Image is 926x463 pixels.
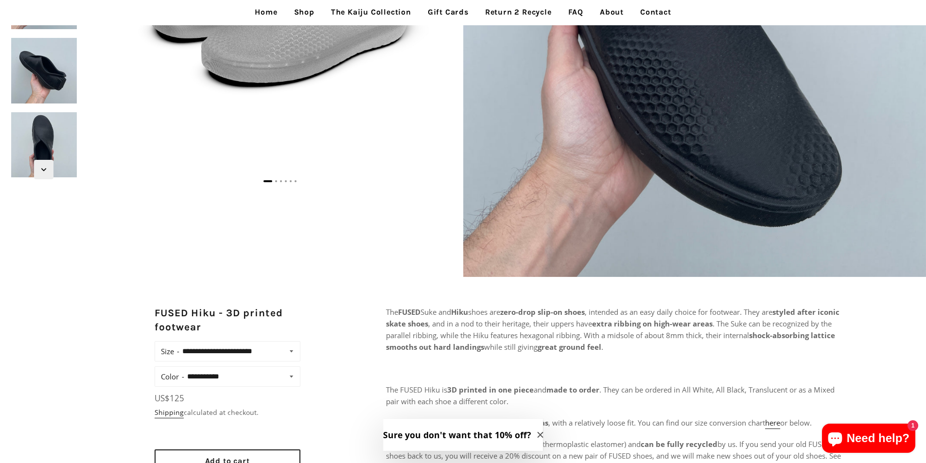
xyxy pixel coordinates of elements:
span: Our shoe , with a relatively loose fit. You can find our size conversion chart or below. [386,418,812,429]
strong: made to order [546,385,599,394]
strong: FUSED [398,307,420,317]
span: Go to slide 5 [290,180,292,182]
span: Go to slide 4 [285,180,287,182]
strong: great ground feel [538,342,601,352]
strong: sizes run similar to Nike and Adidas [417,418,548,428]
span: Go to slide 2 [275,180,277,182]
span: Go to slide 6 [295,180,297,182]
strong: styled after iconic skate shoes [386,307,839,328]
span: US$125 [155,393,184,404]
strong: 3D printed in one piece [447,385,534,394]
p: The Suke and shoes are , intended as an easy daily choice for footwear. They are , and in a nod t... [386,306,849,353]
label: Color [161,370,184,383]
div: calculated at checkout. [155,407,300,418]
span: The FUSED Hiku is and . They can be ordered in All White, All Black, Translucent or as a Mixed pa... [386,385,835,406]
label: Size [161,344,179,358]
a: Shipping [155,408,184,418]
strong: shock-absorbing lattice smooths out hard landings [386,330,835,352]
span: Go to slide 3 [280,180,282,182]
a: here [765,418,780,429]
img: [3D printed Shoes] - lightweight custom 3dprinted shoes sneakers sandals fused footwear [9,36,78,105]
inbox-online-store-chat: Shopify online store chat [819,424,918,455]
strong: can be fully recycled [641,439,717,449]
strong: Hiku [451,307,468,317]
img: [3D printed Shoes] - lightweight custom 3dprinted shoes sneakers sandals fused footwear [9,110,78,179]
strong: extra ribbing on high-wear areas [592,319,713,328]
h2: FUSED Hiku - 3D printed footwear [155,306,309,335]
span: Go to slide 1 [263,180,272,182]
strong: zero-drop slip-on shoes [500,307,585,317]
